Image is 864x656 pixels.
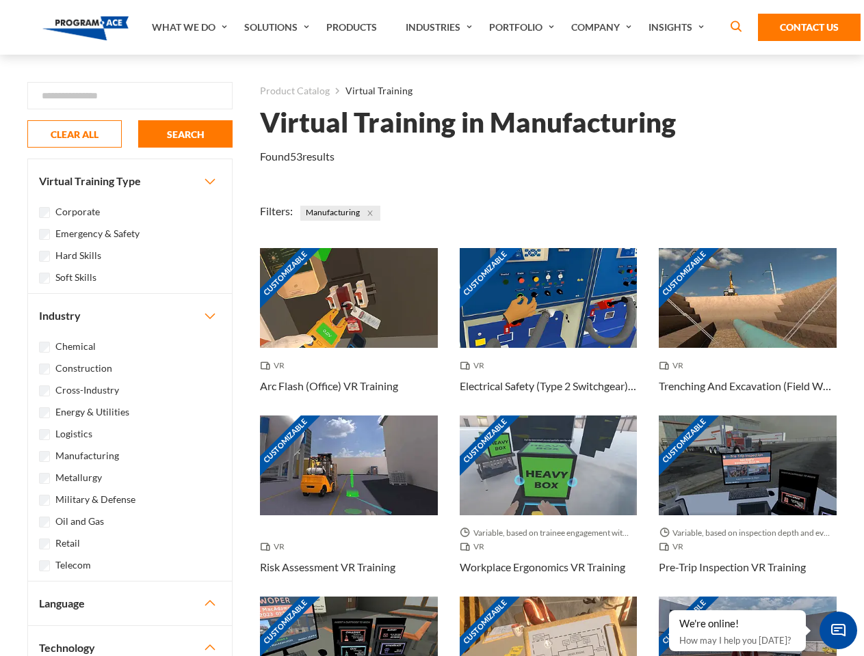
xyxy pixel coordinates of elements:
span: Filters: [260,204,293,217]
a: Product Catalog [260,82,330,100]
h3: Electrical Safety (Type 2 Switchgear) VR Training [460,378,638,394]
label: Hard Skills [55,248,101,263]
a: Customizable Thumbnail - Arc Flash (Office) VR Training VR Arc Flash (Office) VR Training [260,248,438,415]
h3: Arc Flash (Office) VR Training [260,378,398,394]
div: We're online! [679,617,796,631]
label: Logistics [55,426,92,441]
label: Cross-Industry [55,383,119,398]
input: Cross-Industry [39,385,50,396]
span: VR [260,540,290,553]
label: Energy & Utilities [55,405,129,420]
input: Soft Skills [39,273,50,284]
input: Chemical [39,342,50,353]
a: Customizable Thumbnail - Workplace Ergonomics VR Training Variable, based on trainee engagement w... [460,415,638,597]
input: Energy & Utilities [39,407,50,418]
span: VR [659,540,689,553]
li: Virtual Training [330,82,413,100]
span: VR [460,540,490,553]
span: VR [659,359,689,372]
input: Telecom [39,560,50,571]
input: Logistics [39,429,50,440]
h1: Virtual Training in Manufacturing [260,111,676,135]
p: How may I help you [DATE]? [679,632,796,648]
button: Industry [28,294,232,338]
label: Telecom [55,558,91,573]
button: CLEAR ALL [27,120,122,148]
input: Construction [39,364,50,374]
img: Program-Ace [42,16,129,40]
label: Corporate [55,204,100,219]
label: Metallurgy [55,470,102,485]
input: Retail [39,538,50,549]
input: Emergency & Safety [39,229,50,240]
label: Emergency & Safety [55,226,140,241]
h3: Trenching And Excavation (Field Work) VR Training [659,378,837,394]
span: VR [460,359,490,372]
span: VR [260,359,290,372]
label: Manufacturing [55,448,119,463]
h3: Risk Assessment VR Training [260,559,395,575]
label: Military & Defense [55,492,135,507]
label: Soft Skills [55,270,96,285]
a: Customizable Thumbnail - Risk Assessment VR Training VR Risk Assessment VR Training [260,415,438,597]
span: Variable, based on inspection depth and event interaction. [659,526,837,540]
a: Customizable Thumbnail - Pre-Trip Inspection VR Training Variable, based on inspection depth and ... [659,415,837,597]
input: Military & Defense [39,495,50,506]
input: Oil and Gas [39,517,50,528]
input: Corporate [39,207,50,218]
em: 53 [290,150,302,163]
input: Manufacturing [39,451,50,462]
span: Chat Widget [820,612,857,649]
h3: Pre-Trip Inspection VR Training [659,559,806,575]
a: Customizable Thumbnail - Trenching And Excavation (Field Work) VR Training VR Trenching And Excav... [659,248,837,415]
label: Retail [55,536,80,551]
a: Contact Us [758,14,861,41]
input: Hard Skills [39,251,50,262]
h3: Workplace Ergonomics VR Training [460,559,625,575]
span: Manufacturing [300,206,380,221]
input: Metallurgy [39,473,50,484]
span: Variable, based on trainee engagement with exercises. [460,526,638,540]
button: Close [363,206,378,221]
label: Oil and Gas [55,514,104,529]
button: Virtual Training Type [28,159,232,203]
label: Chemical [55,339,96,354]
label: Construction [55,361,112,376]
nav: breadcrumb [260,82,837,100]
a: Customizable Thumbnail - Electrical Safety (Type 2 Switchgear) VR Training VR Electrical Safety (... [460,248,638,415]
p: Found results [260,148,335,165]
button: Language [28,582,232,625]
